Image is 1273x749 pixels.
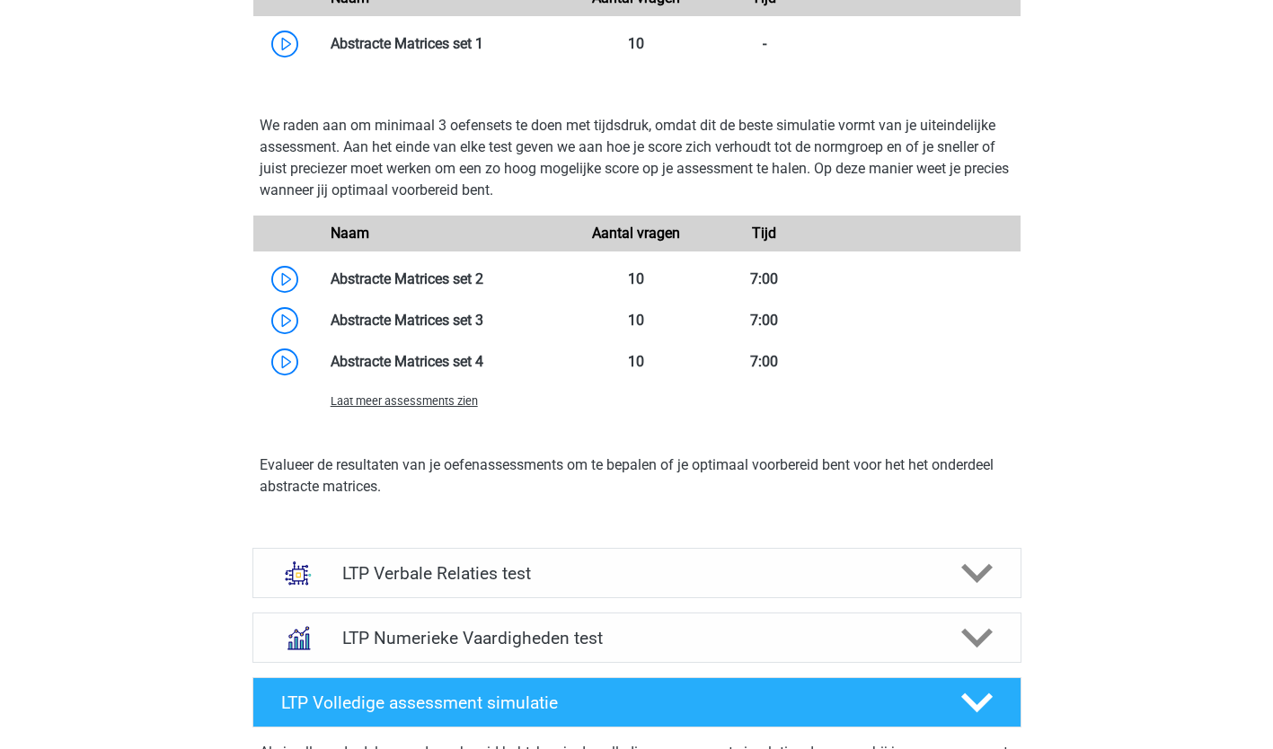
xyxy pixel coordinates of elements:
a: LTP Volledige assessment simulatie [245,677,1029,727]
div: Naam [317,223,573,244]
div: Tijd [701,223,828,244]
div: Abstracte Matrices set 4 [317,351,573,373]
p: We raden aan om minimaal 3 oefensets te doen met tijdsdruk, omdat dit de beste simulatie vormt va... [260,115,1014,201]
h4: LTP Numerieke Vaardigheden test [342,628,931,648]
a: numeriek redeneren LTP Numerieke Vaardigheden test [245,612,1029,663]
div: Abstracte Matrices set 1 [317,33,573,55]
a: analogieen LTP Verbale Relaties test [245,548,1029,598]
h4: LTP Verbale Relaties test [342,563,931,584]
div: Abstracte Matrices set 3 [317,310,573,331]
p: Evalueer de resultaten van je oefenassessments om te bepalen of je optimaal voorbereid bent voor ... [260,454,1014,498]
img: analogieen [275,550,322,596]
div: Aantal vragen [572,223,700,244]
div: Abstracte Matrices set 2 [317,269,573,290]
span: Laat meer assessments zien [331,394,478,408]
h4: LTP Volledige assessment simulatie [281,692,932,713]
img: numeriek redeneren [275,614,322,661]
